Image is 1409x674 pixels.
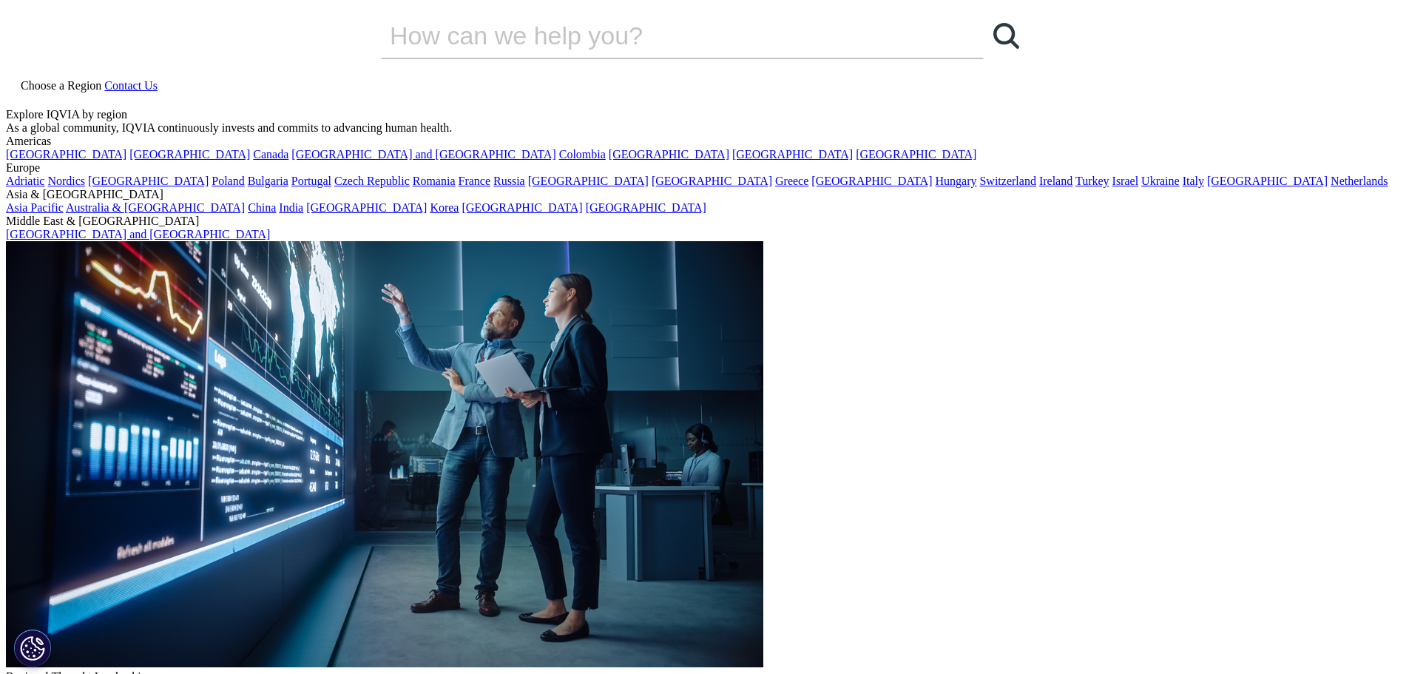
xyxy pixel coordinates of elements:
a: Switzerland [979,175,1035,187]
a: Italy [1183,175,1204,187]
a: Ireland [1039,175,1072,187]
a: Asia Pacific [6,201,64,214]
div: As a global community, IQVIA continuously invests and commits to advancing human health. [6,121,1403,135]
a: Turkey [1075,175,1109,187]
button: Cookies Settings [14,630,51,667]
a: Search [984,13,1028,58]
div: Explore IQVIA by region [6,108,1403,121]
img: 2093_analyzing-data-using-big-screen-display-and-laptop.png [6,241,763,667]
a: [GEOGRAPHIC_DATA] [88,175,209,187]
a: Korea [430,201,459,214]
a: [GEOGRAPHIC_DATA] [811,175,932,187]
a: Colombia [559,148,606,161]
a: India [279,201,303,214]
a: Ukraine [1141,175,1180,187]
div: Asia & [GEOGRAPHIC_DATA] [6,188,1403,201]
a: [GEOGRAPHIC_DATA] [586,201,706,214]
a: [GEOGRAPHIC_DATA] [856,148,976,161]
input: Search [381,13,942,58]
a: [GEOGRAPHIC_DATA] [6,148,126,161]
a: [GEOGRAPHIC_DATA] [129,148,250,161]
a: Canada [253,148,288,161]
svg: Search [993,23,1019,49]
a: [GEOGRAPHIC_DATA] [528,175,649,187]
a: [GEOGRAPHIC_DATA] [732,148,853,161]
a: Bulgaria [248,175,288,187]
a: Romania [413,175,456,187]
a: Russia [493,175,525,187]
a: France [459,175,491,187]
a: Portugal [291,175,331,187]
a: Poland [212,175,244,187]
a: Greece [775,175,808,187]
a: [GEOGRAPHIC_DATA] [609,148,729,161]
a: [GEOGRAPHIC_DATA] [1207,175,1328,187]
span: Choose a Region [21,79,101,92]
a: Australia & [GEOGRAPHIC_DATA] [66,201,245,214]
a: Netherlands [1331,175,1388,187]
a: Israel [1112,175,1139,187]
a: China [248,201,276,214]
a: [GEOGRAPHIC_DATA] and [GEOGRAPHIC_DATA] [6,228,270,240]
div: Middle East & [GEOGRAPHIC_DATA] [6,215,1403,228]
a: [GEOGRAPHIC_DATA] [306,201,427,214]
a: [GEOGRAPHIC_DATA] [462,201,582,214]
a: [GEOGRAPHIC_DATA] [652,175,772,187]
a: Czech Republic [334,175,410,187]
a: Contact Us [104,79,158,92]
a: Hungary [935,175,976,187]
div: Americas [6,135,1403,148]
div: Europe [6,161,1403,175]
a: Nordics [47,175,85,187]
a: Adriatic [6,175,44,187]
a: [GEOGRAPHIC_DATA] and [GEOGRAPHIC_DATA] [291,148,555,161]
